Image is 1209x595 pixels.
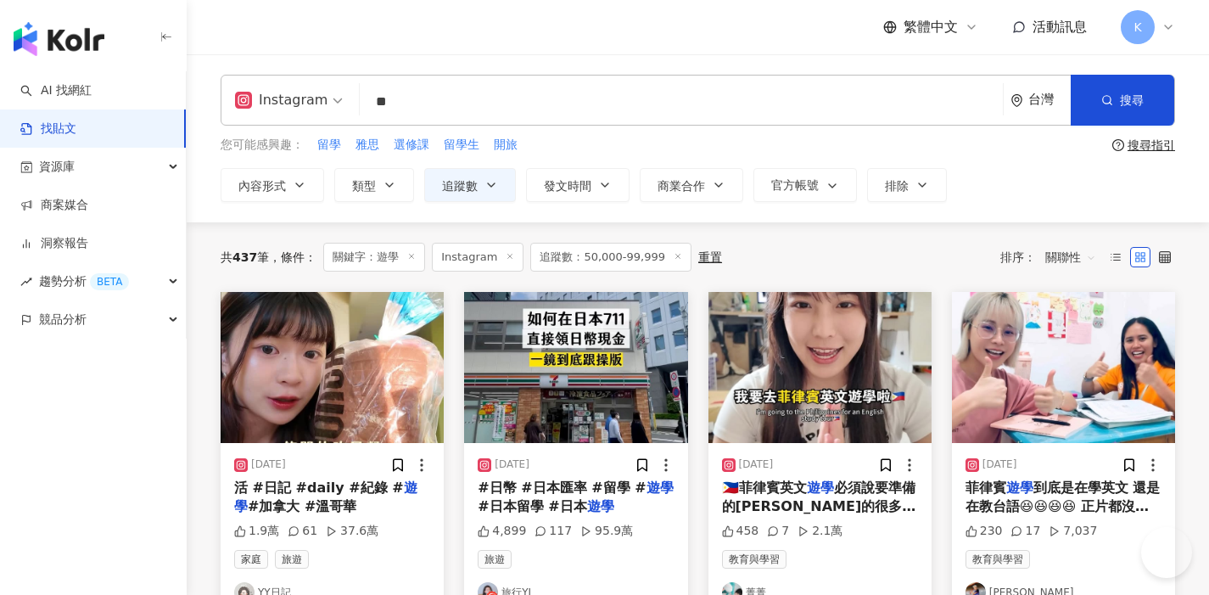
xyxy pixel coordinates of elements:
span: 旅遊 [275,550,309,569]
div: 37.6萬 [326,523,378,540]
div: 117 [535,523,572,540]
button: 搜尋 [1071,75,1174,126]
span: 活 #日記 #daily #紀錄 # [234,480,404,496]
mark: 遊學 [587,498,614,514]
span: 選修課 [394,137,429,154]
div: 458 [722,523,759,540]
span: 留學生 [444,137,479,154]
span: Instagram [432,243,523,272]
span: 關聯性 [1045,244,1096,271]
img: post-image [708,292,932,443]
a: 洞察報告 [20,235,88,252]
span: 菲律賓 [966,480,1006,496]
mark: 遊學 [1006,480,1033,496]
div: 重置 [698,250,722,264]
span: 追蹤數 [442,179,478,193]
span: 活動訊息 [1033,19,1087,35]
button: 留學生 [443,136,480,154]
span: 發文時間 [544,179,591,193]
div: 4,899 [478,523,526,540]
span: K [1133,18,1141,36]
img: post-image [464,292,687,443]
div: 2.1萬 [798,523,842,540]
span: 關鍵字：遊學 [323,243,425,272]
div: [DATE] [739,457,774,472]
div: [DATE] [982,457,1017,472]
div: 台灣 [1028,93,1071,107]
span: 開旅 [494,137,518,154]
span: #日本留學 #日本 [478,498,586,514]
span: 商業合作 [658,179,705,193]
button: 雅思 [355,136,380,154]
div: 共 筆 [221,250,269,264]
span: 搜尋 [1120,93,1144,107]
button: 商業合作 [640,168,743,202]
button: 排除 [867,168,947,202]
button: 留學 [316,136,342,154]
span: 競品分析 [39,300,87,339]
span: 🇵🇭菲律賓英文 [722,480,807,496]
span: question-circle [1112,139,1124,151]
span: 教育與學習 [722,550,786,569]
span: #加拿大 #溫哥華 [248,498,356,514]
div: 17 [1010,523,1040,540]
button: 發文時間 [526,168,630,202]
span: 旅遊 [478,550,512,569]
div: 7 [767,523,789,540]
span: rise [20,276,32,288]
mark: 遊學 [234,480,417,514]
img: post-image [221,292,444,443]
span: 留學 [317,137,341,154]
mark: 遊學 [646,480,674,496]
span: 繁體中文 [904,18,958,36]
span: 家庭 [234,550,268,569]
iframe: Help Scout Beacon - Open [1141,527,1192,578]
span: 教育與學習 [966,550,1030,569]
div: 搜尋指引 [1128,138,1175,152]
div: [DATE] [495,457,529,472]
a: 找貼文 [20,121,76,138]
button: 類型 [334,168,414,202]
button: 官方帳號 [753,168,857,202]
button: 選修課 [393,136,430,154]
div: 1.9萬 [234,523,279,540]
div: 7,037 [1049,523,1097,540]
span: 官方帳號 [771,178,819,192]
img: logo [14,22,104,56]
span: 條件 ： [269,250,316,264]
span: 排除 [885,179,909,193]
span: #日幣 #日本匯率 #留學 # [478,480,646,496]
button: 內容形式 [221,168,324,202]
img: post-image [952,292,1175,443]
span: 資源庫 [39,148,75,186]
span: 雅思 [355,137,379,154]
div: [DATE] [251,457,286,472]
span: 趨勢分析 [39,262,129,300]
span: 內容形式 [238,179,286,193]
span: 您可能感興趣： [221,137,304,154]
span: 追蹤數：50,000-99,999 [530,243,691,272]
span: 437 [232,250,257,264]
span: environment [1010,94,1023,107]
div: BETA [90,273,129,290]
div: 61 [288,523,317,540]
button: 追蹤數 [424,168,516,202]
button: 開旅 [493,136,518,154]
a: 商案媒合 [20,197,88,214]
div: 排序： [1000,244,1105,271]
a: searchAI 找網紅 [20,82,92,99]
span: 類型 [352,179,376,193]
div: 95.9萬 [580,523,633,540]
mark: 遊學 [807,480,834,496]
div: Instagram [235,87,327,114]
div: 230 [966,523,1003,540]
